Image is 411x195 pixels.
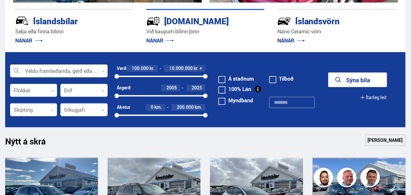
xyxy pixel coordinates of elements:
label: 100% Lán [218,86,251,92]
span: kr. [150,66,154,71]
div: Árgerð [117,85,130,90]
div: [DOMAIN_NAME] [146,15,241,26]
span: 0 [151,104,153,110]
button: Sýna bíla [328,73,387,87]
p: Selja eða finna bílinn [15,28,133,35]
button: Open LiveChat chat widget [5,3,25,22]
img: FbJEzSuNWCJXmdc-.webp [361,169,381,188]
span: 100.000 [132,65,149,71]
p: Nano Ceramic vörn [277,28,395,35]
a: [PERSON_NAME] [365,134,405,146]
img: tr5P-W3DuiFaO7aO.svg [146,14,160,28]
div: Akstur [117,105,130,110]
label: Á staðnum [218,76,254,81]
label: Tilboð [269,76,294,81]
span: km. [195,105,202,110]
div: Verð [117,66,126,71]
img: JRvxyua_JYH6wB4c.svg [15,14,29,28]
h1: Nýtt á skrá [5,136,57,150]
span: 200.000 [177,104,194,110]
span: + [199,66,202,71]
label: Myndband [218,98,253,103]
a: NÁNAR [15,37,43,44]
span: kr. [194,66,199,71]
button: Ítarleg leit [360,90,387,105]
img: nhp88E3Fdnt1Opn2.png [315,169,334,188]
img: siFngHWaQ9KaOqBr.png [338,169,357,188]
a: NÁNAR [277,37,305,44]
a: NÁNAR [146,37,174,44]
p: Við kaupum bílinn þinn [146,28,264,35]
div: Íslandsvörn [277,15,372,26]
span: km. [154,105,162,110]
span: 2005 [166,85,177,91]
img: -Svtn6bYgwAsiwNX.svg [277,14,291,28]
span: 10.000.000 [169,65,193,71]
div: Íslandsbílar [15,15,110,26]
span: 2025 [192,85,202,91]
